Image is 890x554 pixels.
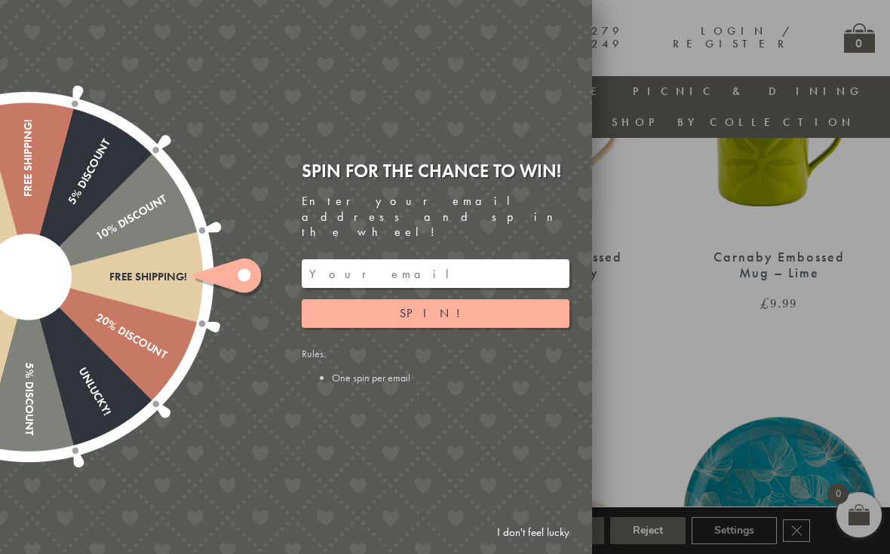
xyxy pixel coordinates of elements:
div: Unlucky! [23,274,113,417]
li: One spin per email [332,371,569,384]
div: Spin for the chance to win! [302,159,569,182]
div: Free shipping! [29,271,187,283]
a: I don't feel lucky [489,519,577,546]
div: 5% Discount [23,136,113,280]
div: 10% Discount [25,192,168,283]
div: 20% Discount [25,271,168,362]
div: Free shipping! [22,119,35,277]
div: 5% Discount [22,277,35,436]
input: Your email [302,259,569,288]
div: Enter your email address and spin the wheel! [302,194,569,240]
div: Rules: [302,347,569,384]
span: Spin! [400,305,471,321]
button: Spin! [302,299,569,328]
